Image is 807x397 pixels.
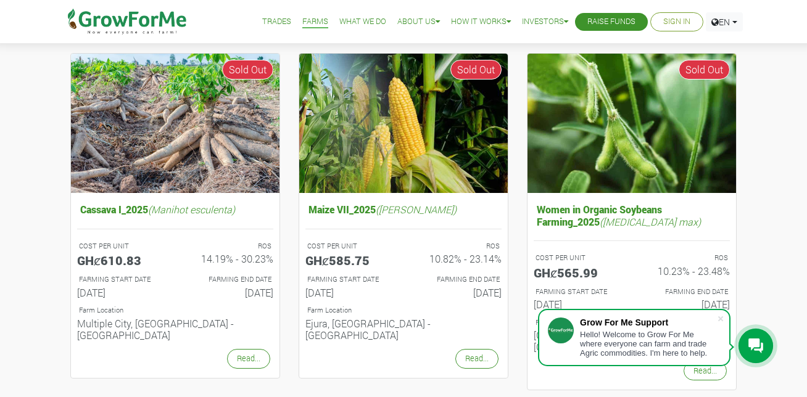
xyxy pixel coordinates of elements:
span: Sold Out [222,60,273,80]
div: Grow For Me Support [580,317,717,327]
h6: [DATE] [184,287,273,298]
h6: Ejura, [GEOGRAPHIC_DATA] - [GEOGRAPHIC_DATA] [305,317,502,341]
a: Read... [455,349,499,368]
img: growforme image [299,54,508,194]
a: Raise Funds [587,15,635,28]
p: COST PER UNIT [307,241,392,252]
h5: Cassava I_2025 [77,200,273,218]
h6: 10.82% - 23.14% [413,253,502,264]
p: ROS [415,241,500,252]
div: Hello! Welcome to Grow For Me where everyone can farm and trade Agric commodities. I'm here to help. [580,330,717,358]
a: How it Works [451,15,511,28]
p: ROS [186,241,271,252]
p: Location of Farm [536,317,728,328]
i: ([MEDICAL_DATA] max) [600,215,701,228]
a: Sign In [663,15,690,28]
a: Read... [684,361,727,380]
p: FARMING START DATE [307,274,392,285]
a: EN [706,12,743,31]
img: growforme image [528,54,736,194]
a: About Us [397,15,440,28]
h6: [DATE] [413,287,502,298]
span: Sold Out [450,60,502,80]
h6: 14.19% - 30.23% [184,253,273,264]
a: Read... [227,349,270,368]
span: Sold Out [679,60,730,80]
p: FARMING START DATE [536,287,621,297]
a: Farms [302,15,328,28]
h5: GHȼ610.83 [77,253,166,268]
p: ROS [643,253,728,263]
h6: [DATE] [77,287,166,298]
img: growforme image [71,54,279,194]
p: FARMING END DATE [643,287,728,297]
h6: Multiple City, [GEOGRAPHIC_DATA] - [GEOGRAPHIC_DATA] [77,317,273,341]
p: Location of Farm [307,305,500,316]
p: FARMING END DATE [186,274,271,285]
a: What We Do [339,15,386,28]
h6: [DATE] [305,287,394,298]
p: Location of Farm [79,305,271,316]
h5: Maize VII_2025 [305,200,502,218]
p: COST PER UNIT [79,241,164,252]
a: Trades [262,15,291,28]
h6: [DATE] [641,298,730,310]
a: Investors [522,15,568,28]
h6: [GEOGRAPHIC_DATA], [GEOGRAPHIC_DATA] - [GEOGRAPHIC_DATA] [534,329,730,353]
p: FARMING END DATE [415,274,500,285]
p: FARMING START DATE [79,274,164,285]
p: COST PER UNIT [536,253,621,263]
h6: 10.23% - 23.48% [641,265,730,277]
i: ([PERSON_NAME]) [376,203,457,216]
h5: Women in Organic Soybeans Farming_2025 [534,200,730,230]
i: (Manihot esculenta) [148,203,235,216]
h6: [DATE] [534,298,623,310]
h5: GHȼ585.75 [305,253,394,268]
h5: GHȼ565.99 [534,265,623,280]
